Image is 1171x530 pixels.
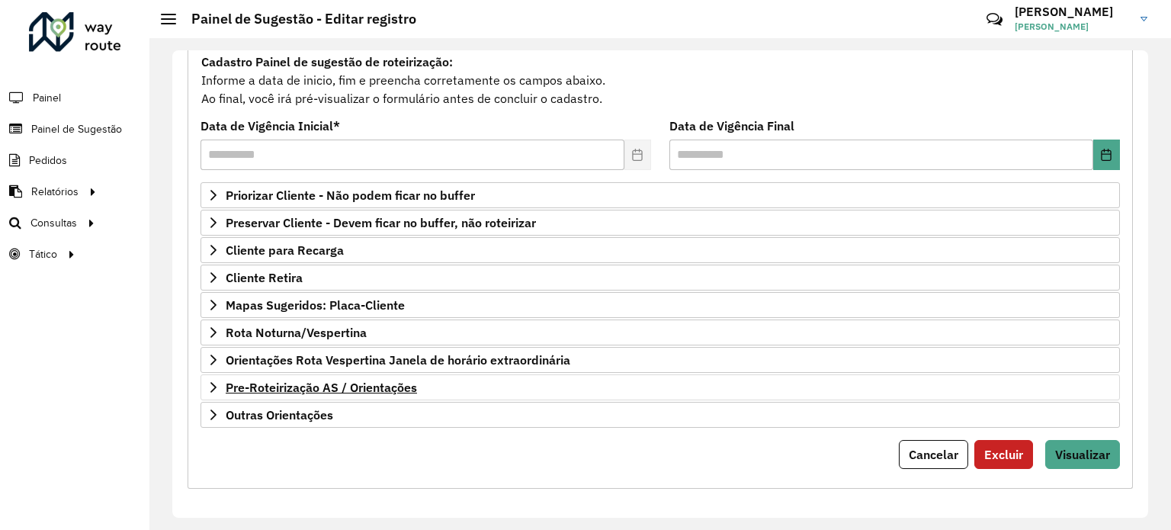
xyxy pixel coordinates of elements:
span: Preservar Cliente - Devem ficar no buffer, não roteirizar [226,217,536,229]
a: Rota Noturna/Vespertina [201,320,1120,345]
span: Pedidos [29,153,67,169]
span: Pre-Roteirização AS / Orientações [226,381,417,393]
span: Cancelar [909,447,958,462]
span: Cliente Retira [226,271,303,284]
span: Priorizar Cliente - Não podem ficar no buffer [226,189,475,201]
span: Visualizar [1055,447,1110,462]
span: Rota Noturna/Vespertina [226,326,367,339]
h2: Painel de Sugestão - Editar registro [176,11,416,27]
div: Informe a data de inicio, fim e preencha corretamente os campos abaixo. Ao final, você irá pré-vi... [201,52,1120,108]
span: Painel de Sugestão [31,121,122,137]
span: Mapas Sugeridos: Placa-Cliente [226,299,405,311]
span: Tático [29,246,57,262]
span: [PERSON_NAME] [1015,20,1129,34]
label: Data de Vigência Final [669,117,794,135]
button: Visualizar [1045,440,1120,469]
button: Choose Date [1093,140,1120,170]
span: Outras Orientações [226,409,333,421]
a: Pre-Roteirização AS / Orientações [201,374,1120,400]
a: Cliente para Recarga [201,237,1120,263]
span: Painel [33,90,61,106]
button: Excluir [974,440,1033,469]
a: Preservar Cliente - Devem ficar no buffer, não roteirizar [201,210,1120,236]
span: Relatórios [31,184,79,200]
span: Consultas [30,215,77,231]
span: Cliente para Recarga [226,244,344,256]
h3: [PERSON_NAME] [1015,5,1129,19]
a: Outras Orientações [201,402,1120,428]
span: Orientações Rota Vespertina Janela de horário extraordinária [226,354,570,366]
span: Excluir [984,447,1023,462]
a: Orientações Rota Vespertina Janela de horário extraordinária [201,347,1120,373]
label: Data de Vigência Inicial [201,117,340,135]
a: Cliente Retira [201,265,1120,291]
button: Cancelar [899,440,968,469]
strong: Cadastro Painel de sugestão de roteirização: [201,54,453,69]
a: Priorizar Cliente - Não podem ficar no buffer [201,182,1120,208]
a: Mapas Sugeridos: Placa-Cliente [201,292,1120,318]
a: Contato Rápido [978,3,1011,36]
